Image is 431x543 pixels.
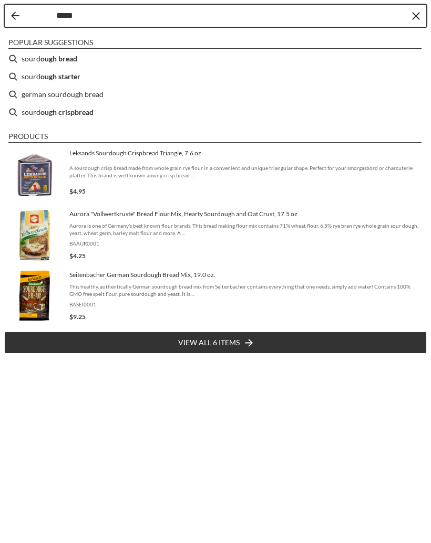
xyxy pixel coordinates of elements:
span: View all 6 items [178,337,240,348]
span: BASEI0001 [69,301,423,308]
a: Seitenbacher German Sourdough Bread Mix, 19.0 oz.This healthy, authentically German sourdough bre... [8,270,423,322]
span: $9.25 [69,313,86,321]
li: Products [8,132,422,143]
span: A sourdough crisp bread made from whole grain rye flour in a convenient and unique triangular sha... [69,164,423,179]
button: Clear [411,10,421,21]
b: ough starter [40,70,80,82]
span: This healthy, authentically German sourdough bread mix from Seitenbacher contains everything that... [69,283,423,297]
li: sourdough crispbread [4,103,427,121]
span: $4.25 [69,252,86,260]
b: ough bread [40,52,77,65]
li: Aurora "Vollwertkruste" Bread Flour Mix, Hearty Sourdough and Oat Crust, 17.5 oz [4,205,427,265]
span: Aurora "Vollwertkruste" Bread Flour Mix, Hearty Sourdough and Oat Crust, 17.5 oz [69,210,423,218]
li: Seitenbacher German Sourdough Bread Mix, 19.0 oz. [4,265,427,326]
a: Leksands Sourdough CrispbreadLeksands Sourdough Crispbread Triangle, 7.6 ozA sourdough crisp brea... [8,148,423,200]
span: $4.95 [69,187,86,195]
li: Leksands Sourdough Crispbread Triangle, 7.6 oz [4,144,427,205]
li: View all 6 items [4,332,427,354]
li: sourdough starter [4,68,427,86]
li: Popular suggestions [8,38,422,49]
span: Leksands Sourdough Crispbread Triangle, 7.6 oz [69,149,423,157]
span: Seitenbacher German Sourdough Bread Mix, 19.0 oz. [69,271,423,279]
button: Back [11,12,19,20]
b: ough crispbread [40,106,94,118]
a: Aurora "Vollwertkruste" Bread Flour Mix, Hearty Sourdough and Oat Crust, 17.5 ozAurora is one of ... [8,209,423,261]
span: BAAUR0001 [69,240,423,247]
span: Aurora is one of Germany's best known flour brands. This bread making flour mix contains 71% whea... [69,222,423,237]
li: sourdough bread [4,50,427,68]
img: Leksands Sourdough Crispbread [8,148,61,200]
li: german sourdough bread [4,86,427,103]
